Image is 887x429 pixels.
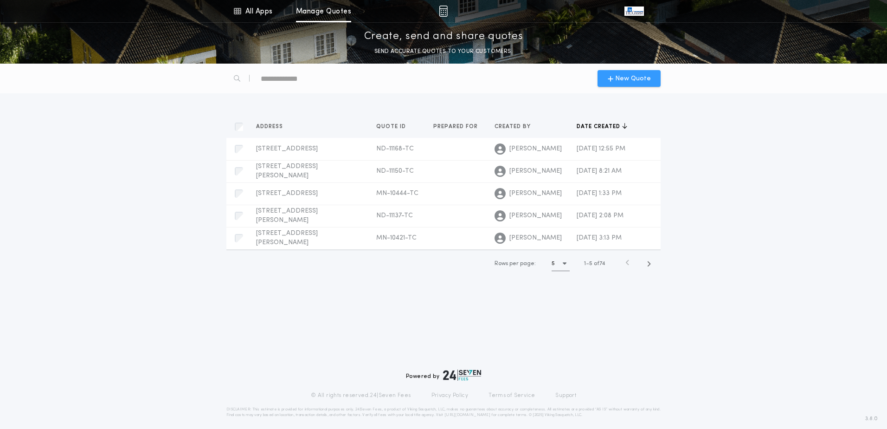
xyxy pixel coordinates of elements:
span: Rows per page: [495,261,536,266]
img: logo [443,370,481,381]
span: [DATE] 3:13 PM [577,234,622,241]
span: 5 [589,261,592,266]
span: [PERSON_NAME] [509,167,562,176]
span: [STREET_ADDRESS] [256,145,318,152]
span: 1 [584,261,586,266]
span: Quote ID [376,123,408,130]
h1: 5 [552,259,555,268]
button: Created by [495,122,538,131]
span: ND-11137-TC [376,212,413,219]
a: Support [555,392,576,399]
img: vs-icon [624,6,644,16]
a: [URL][DOMAIN_NAME] [444,413,490,417]
span: of 74 [594,260,605,268]
span: ND-11168-TC [376,145,414,152]
span: Prepared for [433,123,480,130]
span: ND-11150-TC [376,168,414,175]
p: DISCLAIMER: This estimate is provided for informational purposes only. 24|Seven Fees, a product o... [226,407,661,418]
button: Quote ID [376,122,413,131]
span: [PERSON_NAME] [509,189,562,198]
span: [STREET_ADDRESS] [256,190,318,197]
button: Date created [577,122,627,131]
p: SEND ACCURATE QUOTES TO YOUR CUSTOMERS. [374,47,513,56]
span: [PERSON_NAME] [509,234,562,243]
button: New Quote [598,70,661,87]
span: MN-10444-TC [376,190,418,197]
img: img [439,6,448,17]
span: [DATE] 8:21 AM [577,168,622,175]
span: [STREET_ADDRESS][PERSON_NAME] [256,163,318,179]
div: Powered by [406,370,481,381]
span: New Quote [615,74,651,84]
button: 5 [552,256,570,271]
span: 3.8.0 [865,415,878,423]
span: [PERSON_NAME] [509,211,562,221]
span: [PERSON_NAME] [509,144,562,154]
span: Date created [577,123,622,130]
span: [DATE] 1:33 PM [577,190,622,197]
a: Privacy Policy [431,392,469,399]
span: Address [256,123,285,130]
a: Terms of Service [488,392,535,399]
span: MN-10421-TC [376,234,417,241]
p: © All rights reserved. 24|Seven Fees [311,392,411,399]
p: Create, send and share quotes [364,29,523,44]
span: [DATE] 12:55 PM [577,145,625,152]
span: [STREET_ADDRESS][PERSON_NAME] [256,230,318,246]
span: [DATE] 2:08 PM [577,212,623,219]
span: [STREET_ADDRESS][PERSON_NAME] [256,208,318,224]
button: Address [256,122,290,131]
span: Created by [495,123,533,130]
